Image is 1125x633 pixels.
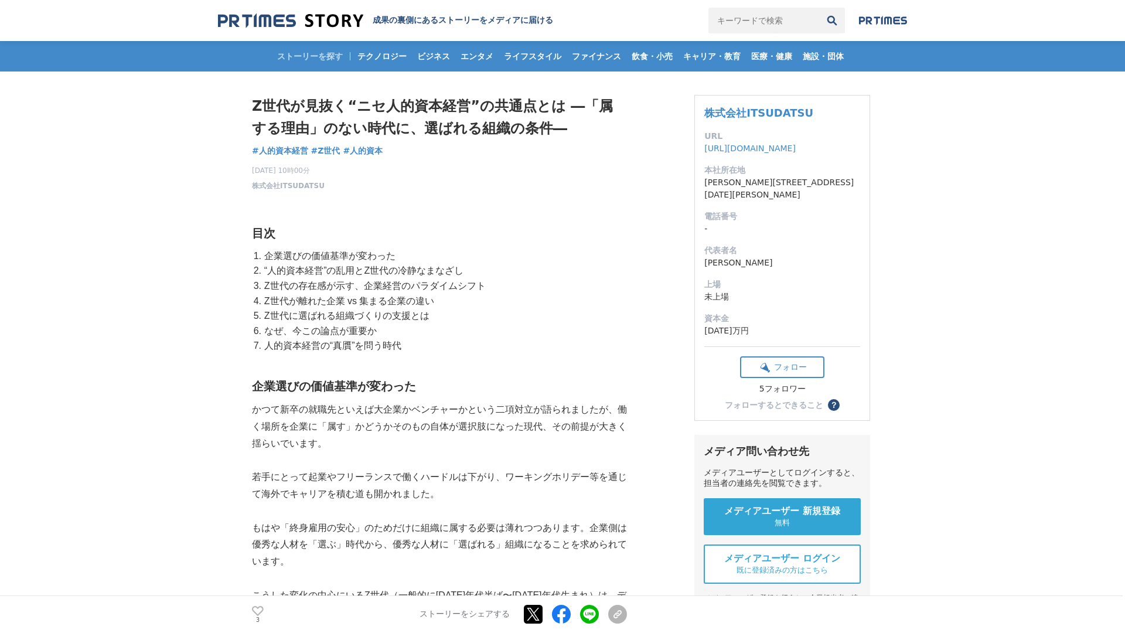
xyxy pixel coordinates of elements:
[704,498,861,535] a: メディアユーザー 新規登録 無料
[704,176,860,201] dd: [PERSON_NAME][STREET_ADDRESS][DATE][PERSON_NAME]
[252,617,264,623] p: 3
[373,15,553,26] h2: 成果の裏側にあるストーリーをメディアに届ける
[775,518,790,528] span: 無料
[704,444,861,458] div: メディア問い合わせ先
[704,257,860,269] dd: [PERSON_NAME]
[218,13,363,29] img: 成果の裏側にあるストーリーをメディアに届ける
[798,41,848,72] a: 施設・団体
[567,41,626,72] a: ファイナンス
[704,468,861,489] div: メディアユーザーとしてログインすると、担当者の連絡先を閲覧できます。
[353,51,411,62] span: テクノロジー
[679,41,745,72] a: キャリア・教育
[353,41,411,72] a: テクノロジー
[708,8,819,33] input: キーワードで検索
[311,145,340,157] a: #Z世代
[724,505,840,518] span: メディアユーザー 新規登録
[252,227,275,240] strong: 目次
[704,107,813,119] a: 株式会社ITSUDATSU
[311,145,340,156] span: #Z世代
[261,263,627,278] li: “人的資本経営”の乱用とZ世代の冷静なまなざし
[798,51,848,62] span: 施設・団体
[252,181,325,191] a: 株式会社ITSUDATSU
[704,312,860,325] dt: 資本金
[704,325,860,337] dd: [DATE]万円
[252,469,627,503] p: 若手にとって起業やフリーランスで働くハードルは下がり、ワーキングホリデー等を通じて海外でキャリアを積む道も開かれました。
[252,165,325,176] span: [DATE] 10時00分
[261,294,627,309] li: Z世代が離れた企業 vs 集まる企業の違い
[261,278,627,294] li: Z世代の存在感が示す、企業経営のパラダイムシフト
[456,41,498,72] a: エンタメ
[499,41,566,72] a: ライフスタイル
[412,41,455,72] a: ビジネス
[261,324,627,339] li: なぜ、今この論点が重要か
[725,401,823,409] div: フォローするとできること
[343,145,383,156] span: #人的資本
[261,249,627,264] li: 企業選びの価値基準が変わった
[252,145,308,157] a: #人的資本経営
[420,610,510,620] p: ストーリーをシェアする
[704,144,796,153] a: [URL][DOMAIN_NAME]
[261,338,627,353] li: 人的資本経営の“真贋”を問う時代
[704,210,860,223] dt: 電話番号
[252,520,627,570] p: もはや「終身雇用の安心」のためだけに組織に属する必要は薄れつつあります。企業側は優秀な人材を「選ぶ」時代から、優秀な人材に「選ばれる」組織になることを求められています。
[704,278,860,291] dt: 上場
[740,356,824,378] button: フォロー
[704,544,861,584] a: メディアユーザー ログイン 既に登録済みの方はこちら
[627,41,677,72] a: 飲食・小売
[859,16,907,25] img: prtimes
[704,130,860,142] dt: URL
[746,41,797,72] a: 医療・健康
[252,95,627,140] h1: Z世代が見抜く“ニセ人的資本経営”の共通点とは ―「属する理由」のない時代に、選ばれる組織の条件―
[704,291,860,303] dd: 未上場
[499,51,566,62] span: ライフスタイル
[830,401,838,409] span: ？
[567,51,626,62] span: ファイナンス
[412,51,455,62] span: ビジネス
[252,145,308,156] span: #人的資本経営
[456,51,498,62] span: エンタメ
[704,244,860,257] dt: 代表者名
[737,565,828,576] span: 既に登録済みの方はこちら
[252,380,416,393] strong: 企業選びの価値基準が変わった
[828,399,840,411] button: ？
[627,51,677,62] span: 飲食・小売
[704,223,860,235] dd: -
[819,8,845,33] button: 検索
[679,51,745,62] span: キャリア・教育
[343,145,383,157] a: #人的資本
[704,164,860,176] dt: 本社所在地
[724,553,840,565] span: メディアユーザー ログイン
[746,51,797,62] span: 医療・健康
[740,384,824,394] div: 5フォロワー
[252,401,627,452] p: かつて新卒の就職先といえば大企業かベンチャーかという二項対立が語られましたが、働く場所を企業に「属す」かどうかそのもの自体が選択肢になった現代、その前提が大きく揺らいでいます。
[261,308,627,324] li: Z世代に選ばれる組織づくりの支援とは
[218,13,553,29] a: 成果の裏側にあるストーリーをメディアに届ける 成果の裏側にあるストーリーをメディアに届ける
